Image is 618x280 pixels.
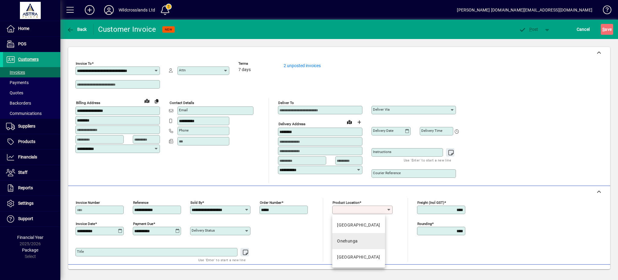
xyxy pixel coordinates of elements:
mat-label: Payment due [133,222,153,226]
span: ave [602,24,612,34]
mat-label: Sold by [190,200,202,205]
mat-label: Title [77,249,84,254]
div: [PERSON_NAME] [DOMAIN_NAME][EMAIL_ADDRESS][DOMAIN_NAME] [457,5,592,15]
a: Financials [3,150,60,165]
span: Communications [6,111,42,116]
a: Settings [3,196,60,211]
span: S [602,27,605,32]
button: Save [601,24,613,35]
a: View on map [142,96,152,106]
mat-hint: Use 'Enter' to start a new line [404,157,451,164]
a: Home [3,21,60,36]
mat-option: Christchurch [332,217,385,233]
mat-hint: Use 'Enter' to start a new line [198,256,246,263]
a: Knowledge Base [598,1,610,21]
a: Staff [3,165,60,180]
mat-label: Delivery status [192,228,215,233]
span: 7 days [238,67,251,72]
span: Financial Year [17,235,43,240]
div: [GEOGRAPHIC_DATA] [337,222,380,228]
mat-label: Reference [133,200,148,205]
mat-label: Delivery time [421,129,442,133]
mat-option: Onehunga [332,233,385,249]
span: Support [18,216,33,221]
a: Backorders [3,98,60,108]
span: Back [67,27,87,32]
div: [GEOGRAPHIC_DATA] [337,254,380,260]
mat-label: Order number [260,200,282,205]
a: Quotes [3,88,60,98]
mat-label: Freight (incl GST) [417,200,444,205]
a: Payments [3,77,60,88]
a: POS [3,37,60,52]
a: Support [3,211,60,226]
span: POS [18,41,26,46]
a: Communications [3,108,60,119]
span: Payments [6,80,29,85]
a: Products [3,134,60,149]
mat-label: Invoice number [76,200,100,205]
button: Copy to Delivery address [152,96,161,106]
mat-label: Product location [333,200,359,205]
span: Customers [18,57,39,62]
button: Profile [99,5,119,15]
span: Products [18,139,35,144]
span: Reports [18,185,33,190]
mat-label: Deliver To [278,101,294,105]
mat-option: Silverdale [332,249,385,265]
span: Suppliers [18,124,35,129]
button: Post [516,24,541,35]
button: Add [80,5,99,15]
a: 2 unposted invoices [284,63,321,68]
span: Settings [18,201,33,206]
span: Financials [18,155,37,159]
span: Cancel [577,24,590,34]
button: Choose address [354,117,364,127]
div: Customer Invoice [98,24,156,34]
a: Suppliers [3,119,60,134]
mat-label: Delivery date [373,129,393,133]
mat-label: Rounding [417,222,432,226]
mat-label: Phone [179,128,189,132]
mat-label: Email [179,108,188,112]
button: Product History [400,268,436,278]
mat-label: Invoice To [76,61,92,66]
span: Terms [238,62,275,66]
span: Backorders [6,101,31,106]
span: Quotes [6,90,23,95]
div: Onehunga [337,238,358,244]
mat-label: Attn [179,68,186,72]
mat-label: Instructions [373,150,391,154]
mat-label: Deliver via [373,107,390,112]
mat-label: Courier Reference [373,171,401,175]
button: Back [65,24,88,35]
span: Home [18,26,29,31]
span: Product History [403,268,434,278]
a: View on map [345,117,354,127]
div: Wildcrosslands Ltd [119,5,155,15]
mat-label: Invoice date [76,222,95,226]
app-page-header-button: Back [60,24,94,35]
span: Invoices [6,70,25,75]
button: Product [566,268,597,278]
button: Cancel [575,24,591,35]
span: Product [569,268,594,278]
span: Staff [18,170,27,175]
span: Package [22,248,38,252]
span: P [529,27,532,32]
a: Reports [3,181,60,196]
a: Invoices [3,67,60,77]
span: NEW [165,28,172,31]
span: ost [519,27,538,32]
